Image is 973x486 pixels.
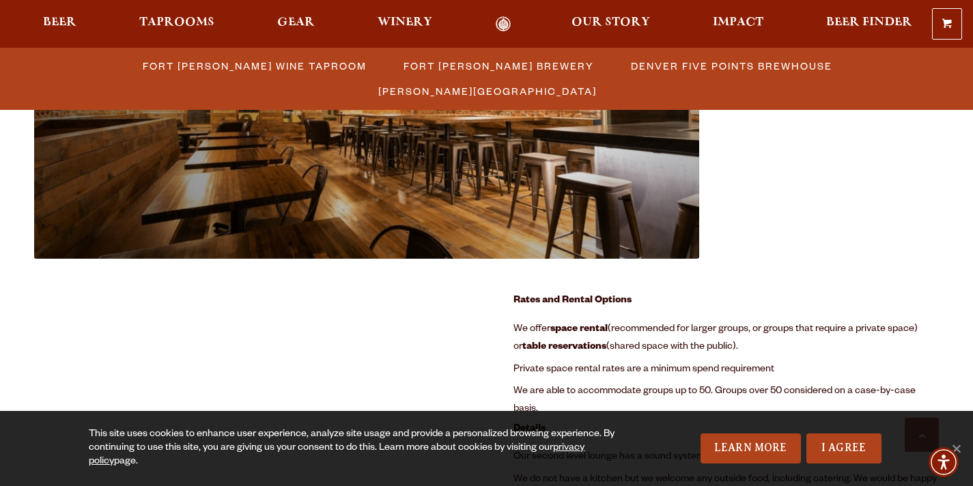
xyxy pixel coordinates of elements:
[817,16,921,32] a: Beer Finder
[806,433,882,463] a: I Agree
[631,56,832,76] span: Denver Five Points Brewhouse
[522,342,606,353] i: table reservations
[572,17,650,28] span: Our Story
[378,17,432,28] span: Winery
[563,16,659,32] a: Our Story
[135,56,373,76] a: Fort [PERSON_NAME] Wine Taproom
[929,447,959,477] div: Accessibility Menu
[34,16,85,32] a: Beer
[701,433,801,463] a: Learn More
[277,17,315,28] span: Gear
[550,324,608,335] i: space rental
[43,17,76,28] span: Beer
[395,56,601,76] a: Fort [PERSON_NAME] Brewery
[89,428,632,469] div: This site uses cookies to enhance user experience, analyze site usage and provide a personalized ...
[713,17,763,28] span: Impact
[404,56,594,76] span: Fort [PERSON_NAME] Brewery
[606,342,738,353] span: (shared space with the public).
[477,16,528,32] a: Odell Home
[130,16,223,32] a: Taprooms
[513,324,550,335] span: We offer
[143,56,367,76] span: Fort [PERSON_NAME] Wine Taproom
[704,16,772,32] a: Impact
[268,16,324,32] a: Gear
[370,81,604,101] a: [PERSON_NAME][GEOGRAPHIC_DATA]
[369,16,441,32] a: Winery
[623,56,839,76] a: Denver Five Points Brewhouse
[513,364,774,375] span: Private space rental rates are a minimum spend requirement
[513,386,916,415] span: We are able to accommodate groups up to 50. Groups over 50 considered on a case-by-case basis.
[826,17,912,28] span: Beer Finder
[378,81,597,101] span: [PERSON_NAME][GEOGRAPHIC_DATA]
[513,324,918,353] span: (recommended for larger groups, or groups that require a private space) or
[139,17,214,28] span: Taprooms
[513,296,632,306] strong: Rates and Rental Options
